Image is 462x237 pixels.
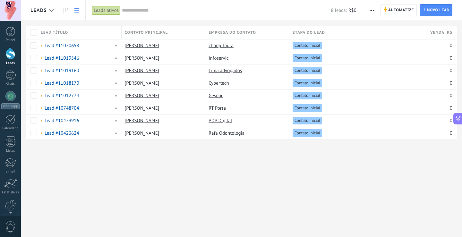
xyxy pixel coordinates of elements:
a: [PERSON_NAME] [125,130,159,136]
a: [PERSON_NAME] [125,55,159,61]
span: Venda , R$ [430,30,452,36]
a: [PERSON_NAME] [125,43,159,49]
span: Nenhuma tarefa atribuída [41,57,42,59]
span: Novo lead [427,4,449,16]
span: 0 [450,68,452,74]
a: [PERSON_NAME] [125,68,159,74]
a: [PERSON_NAME] [125,105,159,111]
span: Nenhuma tarefa atribuída [41,120,42,122]
div: Chats [1,82,20,86]
a: ADP Digital [209,118,232,124]
div: Painel [1,38,20,42]
span: Nenhuma tarefa atribuída [41,45,42,47]
span: Contato inicial [295,68,320,73]
span: 0 [450,118,452,124]
a: Lead #11020658 [45,43,79,49]
a: Lead #11012774 [45,93,79,99]
span: Contato inicial [295,105,320,111]
span: 0 [450,43,452,49]
span: Contato inicial [295,55,320,61]
span: 8 leads: [331,7,346,13]
span: 0 [450,130,452,136]
a: Rafa Odontologia [209,130,244,136]
a: Cybertech [209,80,229,86]
span: Contato principal [125,30,168,36]
span: Automatize [388,4,414,16]
span: Nenhuma tarefa atribuída [41,82,42,84]
a: Lead #10748704 [45,105,79,111]
span: R$0 [348,7,356,13]
a: [PERSON_NAME] [125,93,159,99]
a: RT Porta [209,105,226,111]
span: Nenhuma tarefa atribuída [41,70,42,72]
a: Lead #10423916 [45,118,79,124]
a: Gespar [209,93,223,99]
a: Leads [60,4,71,17]
a: Infoservic [209,55,228,61]
span: Contato inicial [295,118,320,123]
span: Etapa do lead [293,30,325,36]
span: Contato inicial [295,93,320,98]
a: Lead #11019546 [45,55,79,61]
span: Contato inicial [295,130,320,136]
a: [PERSON_NAME] [125,80,159,86]
span: Lead título [41,30,68,36]
a: Lead #10423624 [45,130,79,136]
span: 0 [450,105,452,111]
a: Lead #11018170 [45,80,79,86]
div: WhatsApp [1,103,20,109]
span: Nenhuma tarefa atribuída [41,132,42,134]
span: 0 [450,93,452,99]
span: Nenhuma tarefa atribuída [41,107,42,109]
a: Novo lead [420,4,452,16]
button: Mais [367,4,376,16]
div: E-mail [1,170,20,174]
div: Leads [1,61,20,65]
a: Lima advogados [209,68,242,74]
a: Lead #11019160 [45,68,79,74]
span: Contato inicial [295,43,320,48]
span: Contato inicial [295,80,320,86]
span: 0 [450,80,452,86]
a: Automatize [381,4,417,16]
div: Leads ativos [92,6,120,15]
a: chopp Taura [209,43,234,49]
a: [PERSON_NAME] [125,118,159,124]
a: Lista [71,4,82,17]
span: Empresa do contato [209,30,256,36]
div: Estatísticas [1,190,20,195]
span: 0 [450,55,452,61]
span: Leads [30,7,47,13]
div: Listas [1,149,20,153]
span: Nenhuma tarefa atribuída [41,95,42,97]
div: Calendário [1,126,20,131]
